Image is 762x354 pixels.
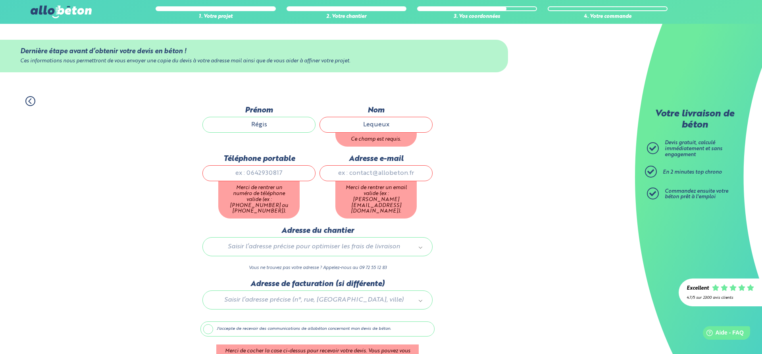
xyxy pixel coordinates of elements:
span: Saisir l’adresse précise pour optimiser les frais de livraison [214,242,414,252]
div: Merci de rentrer un numéro de téléphone valide (ex : [PHONE_NUMBER] ou [PHONE_NUMBER]). [218,181,300,219]
input: ex : contact@allobeton.fr [319,165,433,181]
div: 2. Votre chantier [287,14,406,20]
input: ex : 0642930817 [202,165,316,181]
iframe: Help widget launcher [691,323,753,345]
input: Quel est votre nom de famille ? [319,117,433,133]
img: allobéton [31,6,92,18]
div: Merci de rentrer un email valide (ex : [PERSON_NAME][EMAIL_ADDRESS][DOMAIN_NAME]). [335,181,417,219]
input: Quel est votre prénom ? [202,117,316,133]
label: Téléphone portable [202,155,316,163]
p: Vous ne trouvez pas votre adresse ? Appelez-nous au 09 72 55 12 83 [202,264,433,272]
div: 3. Vos coordonnées [417,14,537,20]
div: Ces informations nous permettront de vous envoyer une copie du devis à votre adresse mail ainsi q... [20,58,488,64]
a: Saisir l’adresse précise pour optimiser les frais de livraison [211,242,424,252]
label: Prénom [202,106,316,115]
label: Nom [319,106,433,115]
label: J'accepte de recevoir des communications de allobéton concernant mon devis de béton. [200,321,435,337]
div: 1. Votre projet [156,14,275,20]
label: Adresse e-mail [319,155,433,163]
label: Adresse du chantier [202,226,433,235]
div: Dernière étape avant d’obtenir votre devis en béton ! [20,48,488,55]
div: 4. Votre commande [548,14,668,20]
div: Ce champ est requis. [335,133,417,147]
